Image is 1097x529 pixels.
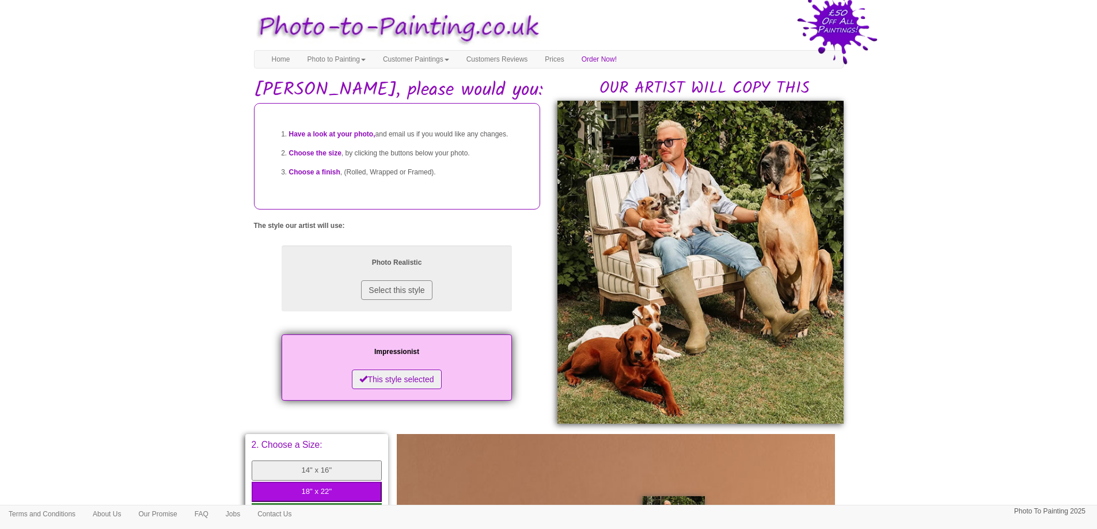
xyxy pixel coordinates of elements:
[254,80,844,100] h1: [PERSON_NAME], please would you:
[573,51,625,68] a: Order Now!
[566,80,844,98] h2: OUR ARTIST WILL COPY THIS
[84,505,130,523] a: About Us
[252,461,382,481] button: 14" x 16"
[186,505,217,523] a: FAQ
[299,51,374,68] a: Photo to Painting
[293,257,500,269] p: Photo Realistic
[352,370,441,389] button: This style selected
[130,505,185,523] a: Our Promise
[293,346,500,358] p: Impressionist
[557,101,844,424] img: Dominique, please would you:
[458,51,537,68] a: Customers Reviews
[248,6,543,50] img: Photo to Painting
[289,125,528,144] li: and email us if you would like any changes.
[217,505,249,523] a: Jobs
[289,130,375,138] span: Have a look at your photo,
[289,144,528,163] li: , by clicking the buttons below your photo.
[289,149,341,157] span: Choose the size
[361,280,432,300] button: Select this style
[254,221,345,231] label: The style our artist will use:
[374,51,458,68] a: Customer Paintings
[252,482,382,502] button: 18" x 22"
[263,51,299,68] a: Home
[289,163,528,182] li: , (Rolled, Wrapped or Framed).
[536,51,572,68] a: Prices
[252,440,382,450] p: 2. Choose a Size:
[1014,505,1085,517] p: Photo To Painting 2025
[249,505,300,523] a: Contact Us
[252,503,382,524] button: 24" x 28"
[289,168,340,176] span: Choose a finish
